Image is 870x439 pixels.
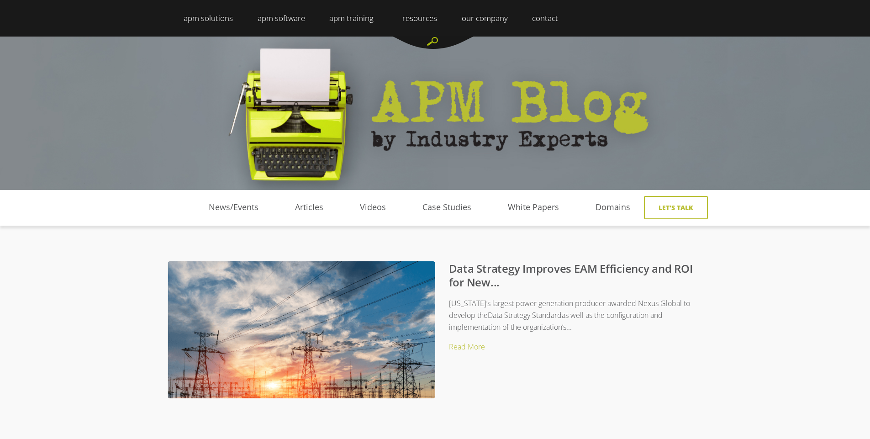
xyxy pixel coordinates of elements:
[490,201,577,214] a: White Papers
[176,190,649,230] div: Navigation Menu
[404,201,490,214] a: Case Studies
[577,201,649,214] a: Domains
[644,196,708,219] a: Let's Talk
[186,297,703,333] p: [US_STATE]’s largest power generation producer awarded Nexus Global to develop theData Strategy S...
[277,201,342,214] a: Articles
[168,261,435,420] img: Data Strategy Improves EAM Efficiency and ROI for New Mexico Power Gen
[342,201,404,214] a: Videos
[190,201,277,214] a: News/Events
[449,342,485,352] a: Read More
[449,261,693,290] a: Data Strategy Improves EAM Efficiency and ROI for New...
